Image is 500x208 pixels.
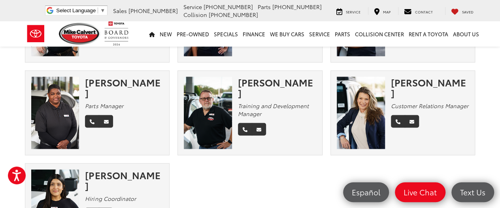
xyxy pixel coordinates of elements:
span: Service [183,3,202,11]
a: Map [368,7,396,15]
span: Map [383,9,391,14]
div: [PERSON_NAME] [85,169,163,190]
a: Contact [398,7,439,15]
a: About Us [451,21,481,47]
span: [PHONE_NUMBER] [209,11,258,19]
img: Toyota [21,21,51,47]
span: [PHONE_NUMBER] [272,3,322,11]
a: Live Chat [395,182,445,202]
span: Saved [462,9,474,14]
span: Live Chat [400,187,441,197]
span: Text Us [456,187,489,197]
a: Phone [391,115,405,127]
a: New [157,21,174,47]
a: Specials [211,21,240,47]
a: Collision Center [353,21,406,47]
a: Español [343,182,389,202]
img: Mike Calvert Toyota [59,23,101,45]
a: Rent a Toyota [406,21,451,47]
div: [PERSON_NAME] [391,77,469,97]
a: Email [99,115,113,127]
span: Select Language [56,7,96,13]
a: Text Us [451,182,494,202]
span: Collision [183,11,207,19]
a: Select Language​ [56,7,105,13]
a: Phone [85,115,99,127]
a: Service [330,7,366,15]
span: Service [346,9,360,14]
a: Email [405,115,419,127]
img: Jim Love [184,77,232,149]
div: [PERSON_NAME] [238,77,316,97]
span: [PHONE_NUMBER] [128,7,178,15]
a: Service [307,21,332,47]
img: Stephanie Ghani [31,77,79,149]
em: Customer Relations Manager [391,101,468,109]
a: Home [147,21,157,47]
span: Parts [258,3,271,11]
a: Finance [240,21,268,47]
a: Email [252,123,266,135]
em: Training and Development Manager [238,101,309,117]
span: ▼ [100,7,105,13]
em: Parts Manager [85,101,123,109]
a: Phone [238,123,252,135]
div: [PERSON_NAME] [85,77,163,97]
span: Contact [415,9,433,14]
a: Parts [332,21,353,47]
span: Sales [113,7,127,15]
span: Español [348,187,384,197]
img: Gwen Leigh [337,77,385,149]
em: Hiring Coordinator [85,194,136,202]
a: WE BUY CARS [268,21,307,47]
span: [PHONE_NUMBER] [204,3,253,11]
a: Pre-Owned [174,21,211,47]
a: My Saved Vehicles [445,7,479,15]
